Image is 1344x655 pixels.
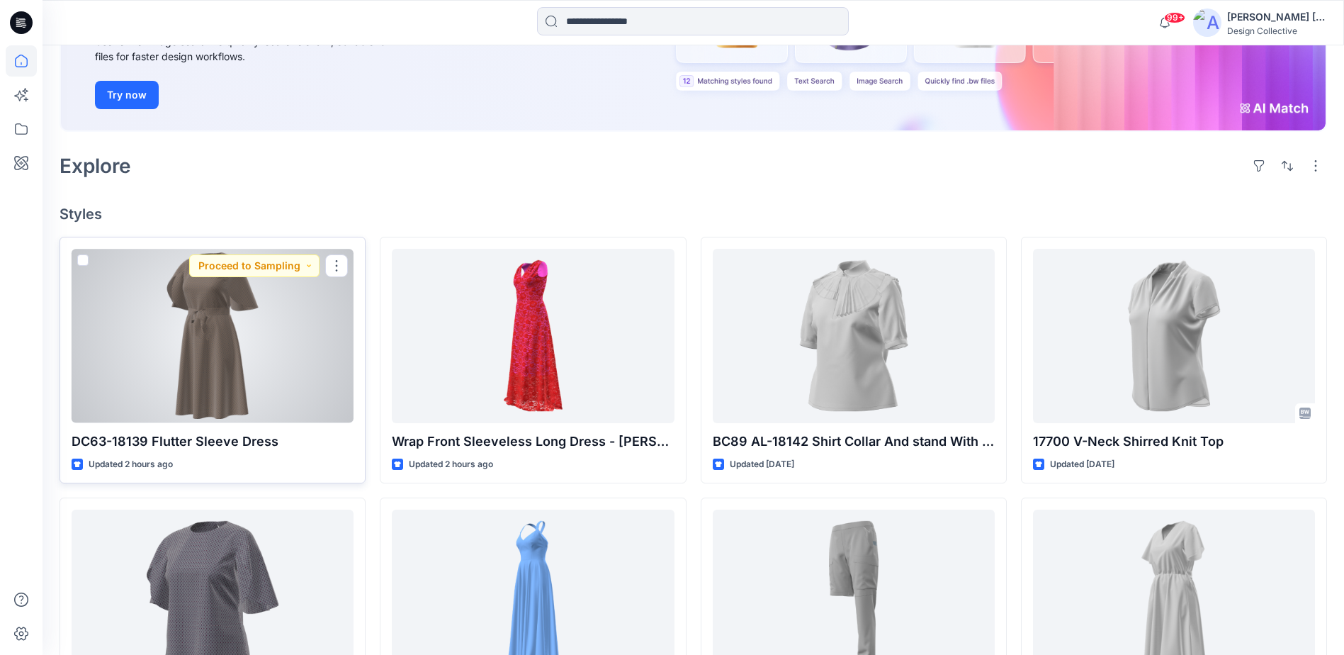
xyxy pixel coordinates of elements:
p: Updated 2 hours ago [89,457,173,472]
button: Try now [95,81,159,109]
img: avatar [1193,9,1221,37]
h4: Styles [60,206,1327,223]
p: Updated [DATE] [1050,457,1114,472]
h2: Explore [60,155,131,177]
div: Design Collective [1227,26,1326,36]
p: DC63-18139 Flutter Sleeve Dress [72,432,354,452]
p: 17700 V-Neck Shirred Knit Top [1033,432,1315,452]
span: 99+ [1164,12,1185,23]
div: Use text or image search to quickly locate relevant, editable .bw files for faster design workflows. [95,34,414,64]
div: [PERSON_NAME] [PERSON_NAME] [1227,9,1326,26]
p: Updated [DATE] [730,457,794,472]
p: Updated 2 hours ago [409,457,493,472]
p: Wrap Front Sleeveless Long Dress - [PERSON_NAME] [392,432,674,452]
p: BC89 AL-18142 Shirt Collar And stand With Double Layer Pleated Yokes [713,432,995,452]
a: BC89 AL-18142 Shirt Collar And stand With Double Layer Pleated Yokes [713,249,995,422]
a: Wrap Front Sleeveless Long Dress - Sarah Stetler [392,249,674,422]
a: DC63-18139 Flutter Sleeve Dress [72,249,354,422]
a: 17700 V-Neck Shirred Knit Top [1033,249,1315,422]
